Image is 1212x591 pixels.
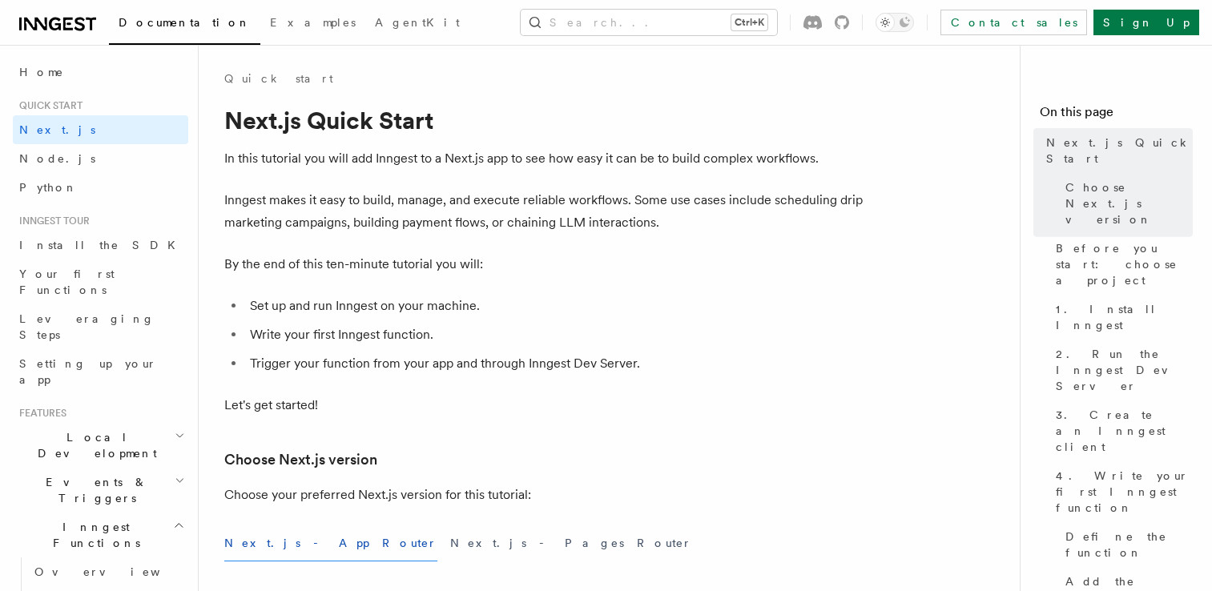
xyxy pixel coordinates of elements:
[224,448,377,471] a: Choose Next.js version
[1093,10,1199,35] a: Sign Up
[1065,179,1193,227] span: Choose Next.js version
[224,70,333,86] a: Quick start
[224,394,865,416] p: Let's get started!
[245,352,865,375] li: Trigger your function from your app and through Inngest Dev Server.
[13,58,188,86] a: Home
[13,304,188,349] a: Leveraging Steps
[13,349,188,394] a: Setting up your app
[13,513,188,557] button: Inngest Functions
[731,14,767,30] kbd: Ctrl+K
[450,525,692,561] button: Next.js - Pages Router
[876,13,914,32] button: Toggle dark mode
[13,173,188,202] a: Python
[1049,295,1193,340] a: 1. Install Inngest
[270,16,356,29] span: Examples
[19,64,64,80] span: Home
[224,484,865,506] p: Choose your preferred Next.js version for this tutorial:
[13,429,175,461] span: Local Development
[1056,301,1193,333] span: 1. Install Inngest
[19,312,155,341] span: Leveraging Steps
[1065,529,1193,561] span: Define the function
[940,10,1087,35] a: Contact sales
[1049,400,1193,461] a: 3. Create an Inngest client
[13,144,188,173] a: Node.js
[1049,461,1193,522] a: 4. Write your first Inngest function
[19,267,115,296] span: Your first Functions
[224,106,865,135] h1: Next.js Quick Start
[1059,173,1193,234] a: Choose Next.js version
[1049,234,1193,295] a: Before you start: choose a project
[224,253,865,275] p: By the end of this ten-minute tutorial you will:
[1056,407,1193,455] span: 3. Create an Inngest client
[13,231,188,259] a: Install the SDK
[1059,522,1193,567] a: Define the function
[245,324,865,346] li: Write your first Inngest function.
[28,557,188,586] a: Overview
[224,189,865,234] p: Inngest makes it easy to build, manage, and execute reliable workflows. Some use cases include sc...
[1040,128,1193,173] a: Next.js Quick Start
[245,295,865,317] li: Set up and run Inngest on your machine.
[1056,468,1193,516] span: 4. Write your first Inngest function
[13,468,188,513] button: Events & Triggers
[13,407,66,420] span: Features
[1049,340,1193,400] a: 2. Run the Inngest Dev Server
[375,16,460,29] span: AgentKit
[19,181,78,194] span: Python
[1056,240,1193,288] span: Before you start: choose a project
[1040,103,1193,128] h4: On this page
[13,99,83,112] span: Quick start
[13,474,175,506] span: Events & Triggers
[19,239,185,251] span: Install the SDK
[109,5,260,45] a: Documentation
[365,5,469,43] a: AgentKit
[34,565,199,578] span: Overview
[224,147,865,170] p: In this tutorial you will add Inngest to a Next.js app to see how easy it can be to build complex...
[1056,346,1193,394] span: 2. Run the Inngest Dev Server
[521,10,777,35] button: Search...Ctrl+K
[13,115,188,144] a: Next.js
[13,215,90,227] span: Inngest tour
[19,357,157,386] span: Setting up your app
[13,519,173,551] span: Inngest Functions
[19,123,95,136] span: Next.js
[19,152,95,165] span: Node.js
[13,259,188,304] a: Your first Functions
[13,423,188,468] button: Local Development
[119,16,251,29] span: Documentation
[224,525,437,561] button: Next.js - App Router
[1046,135,1193,167] span: Next.js Quick Start
[260,5,365,43] a: Examples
